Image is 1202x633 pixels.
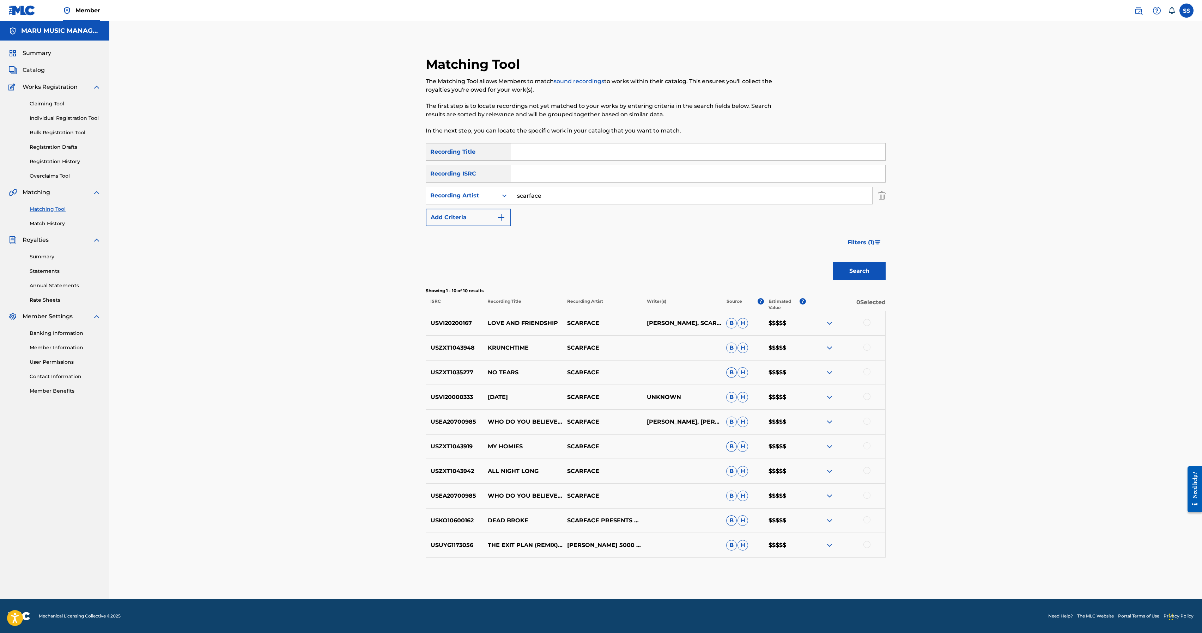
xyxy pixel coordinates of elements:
[30,253,101,260] a: Summary
[764,541,806,549] p: $$$$$
[483,344,563,352] p: KRUNCHTIME
[30,158,101,165] a: Registration History
[30,344,101,351] a: Member Information
[764,492,806,500] p: $$$$$
[426,541,483,549] p: USUYG1173056
[1077,613,1114,619] a: The MLC Website
[726,417,737,427] span: B
[21,27,101,35] h5: MARU MUSIC MANAGEMENT
[8,188,17,197] img: Matching
[825,442,834,451] img: expand
[92,83,101,91] img: expand
[1118,613,1159,619] a: Portal Terms of Use
[483,368,563,377] p: NO TEARS
[483,541,563,549] p: THE EXIT PLAN (REMIX) (FEAT. SCARFACE)
[30,296,101,304] a: Rate Sheets
[848,238,874,247] span: Filters ( 1 )
[878,187,886,204] img: Delete Criterion
[1179,4,1194,18] div: User Menu
[737,540,748,551] span: H
[483,467,563,475] p: ALL NIGHT LONG
[825,541,834,549] img: expand
[563,298,642,311] p: Recording Artist
[563,492,642,500] p: SCARFACE
[764,418,806,426] p: $$$$$
[483,492,563,500] p: WHO DO YOU BELIEVE IN
[769,298,800,311] p: Estimated Value
[92,312,101,321] img: expand
[563,344,642,352] p: SCARFACE
[426,516,483,525] p: USKO10600162
[843,234,886,251] button: Filters (1)
[426,143,886,283] form: Search Form
[642,418,722,426] p: [PERSON_NAME], [PERSON_NAME]
[875,240,881,245] img: filter
[727,298,742,311] p: Source
[426,442,483,451] p: USZXT1043919
[563,393,642,401] p: SCARFACE
[806,298,886,311] p: 0 Selected
[825,393,834,401] img: expand
[726,318,737,328] span: B
[1131,4,1146,18] a: Public Search
[737,318,748,328] span: H
[1169,606,1173,627] div: Drag
[426,77,780,94] p: The Matching Tool allows Members to match to works within their catalog. This ensures you'll coll...
[764,393,806,401] p: $$$$$
[726,441,737,452] span: B
[426,127,780,135] p: In the next step, you can locate the specific work in your catalog that you want to match.
[30,220,101,227] a: Match History
[8,27,17,35] img: Accounts
[1168,7,1175,14] div: Notifications
[426,492,483,500] p: USEA20700985
[1167,599,1202,633] iframe: Chat Widget
[23,188,50,197] span: Matching
[30,387,101,395] a: Member Benefits
[764,442,806,451] p: $$$$$
[30,172,101,180] a: Overclaims Tool
[8,612,30,620] img: logo
[737,515,748,526] span: H
[563,467,642,475] p: SCARFACE
[642,298,722,311] p: Writer(s)
[1150,4,1164,18] div: Help
[1048,613,1073,619] a: Need Help?
[563,541,642,549] p: [PERSON_NAME] 5000 [PERSON_NAME],SCARFACE
[426,319,483,327] p: USVI20200167
[737,417,748,427] span: H
[426,56,523,72] h2: Matching Tool
[764,467,806,475] p: $$$$$
[825,418,834,426] img: expand
[430,191,494,200] div: Recording Artist
[1182,461,1202,517] iframe: Resource Center
[642,393,722,401] p: UNKNOWN
[8,49,51,57] a: SummarySummary
[23,83,78,91] span: Works Registration
[426,344,483,352] p: USZXT1043948
[63,6,71,15] img: Top Rightsholder
[825,368,834,377] img: expand
[30,358,101,366] a: User Permissions
[726,367,737,378] span: B
[8,5,36,16] img: MLC Logo
[563,319,642,327] p: SCARFACE
[726,515,737,526] span: B
[483,298,563,311] p: Recording Title
[426,209,511,226] button: Add Criteria
[737,392,748,402] span: H
[483,516,563,525] p: DEAD BROKE
[825,319,834,327] img: expand
[426,418,483,426] p: USEA20700985
[825,344,834,352] img: expand
[1134,6,1143,15] img: search
[92,236,101,244] img: expand
[30,100,101,107] a: Claiming Tool
[800,298,806,305] span: ?
[1164,613,1194,619] a: Privacy Policy
[726,491,737,501] span: B
[30,330,101,337] a: Banking Information
[825,492,834,500] img: expand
